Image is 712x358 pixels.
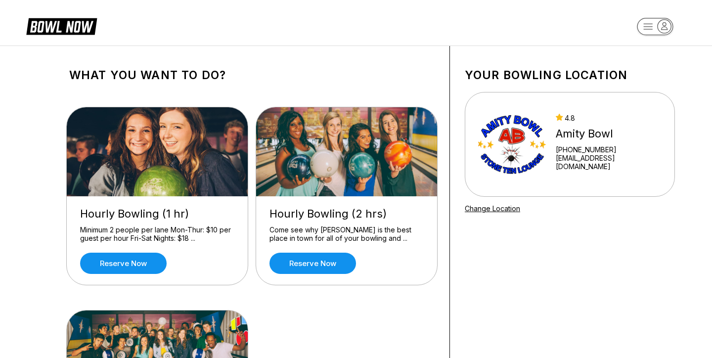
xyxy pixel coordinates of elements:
[256,107,438,196] img: Hourly Bowling (2 hrs)
[465,68,675,82] h1: Your bowling location
[556,127,662,140] div: Amity Bowl
[465,204,520,213] a: Change Location
[80,253,167,274] a: Reserve now
[269,253,356,274] a: Reserve now
[556,145,662,154] div: [PHONE_NUMBER]
[556,154,662,171] a: [EMAIL_ADDRESS][DOMAIN_NAME]
[67,107,249,196] img: Hourly Bowling (1 hr)
[556,114,662,122] div: 4.8
[80,207,234,221] div: Hourly Bowling (1 hr)
[269,207,424,221] div: Hourly Bowling (2 hrs)
[69,68,435,82] h1: What you want to do?
[269,225,424,243] div: Come see why [PERSON_NAME] is the best place in town for all of your bowling and ...
[80,225,234,243] div: Minimum 2 people per lane Mon-Thur: $10 per guest per hour Fri-Sat Nights: $18 ...
[478,107,547,181] img: Amity Bowl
